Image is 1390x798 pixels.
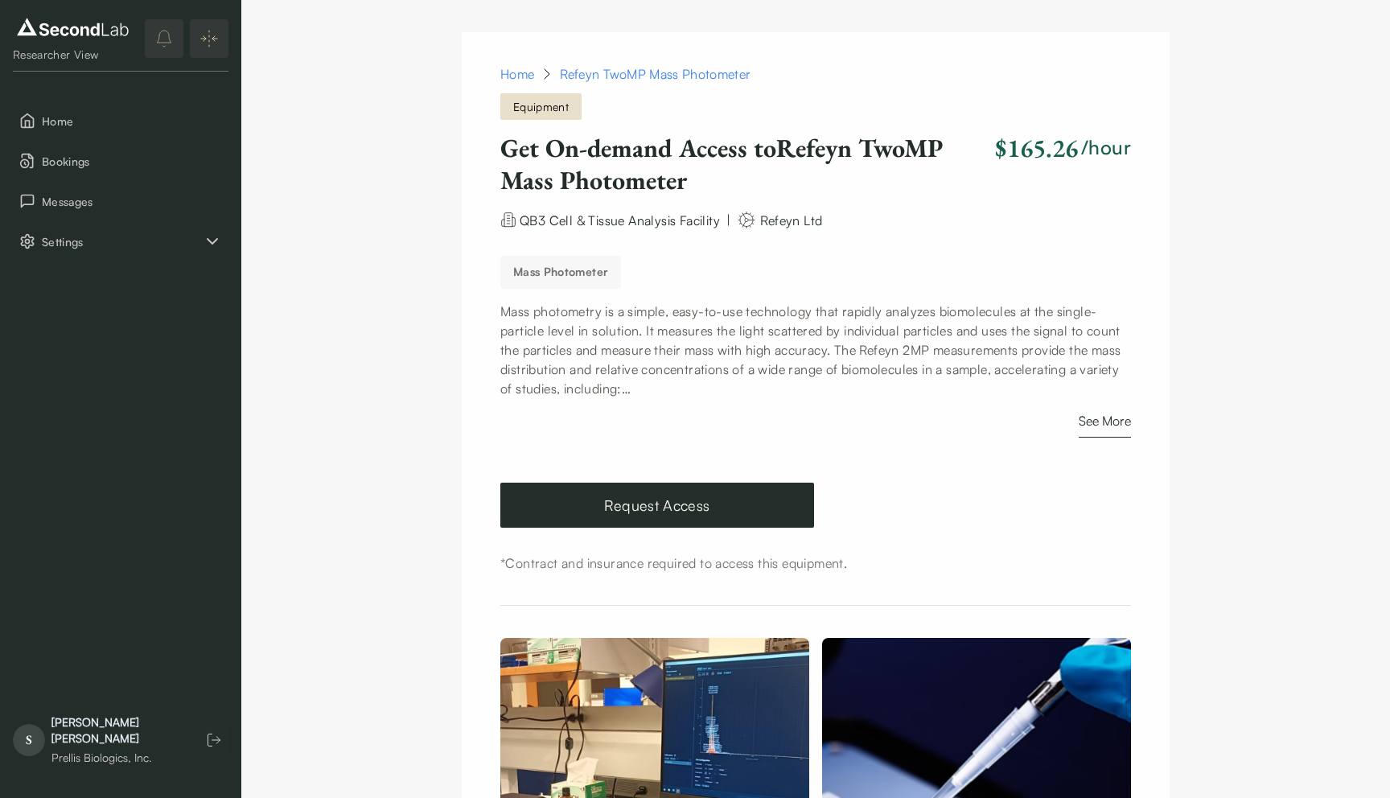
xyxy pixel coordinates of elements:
[500,256,621,289] button: Mass Photometer
[13,14,133,40] img: logo
[726,210,730,229] div: |
[500,64,534,84] a: Home
[500,93,582,120] span: Equipment
[13,224,228,258] button: Settings
[199,726,228,755] button: Log out
[520,212,720,228] span: QB3 Cell & Tissue Analysis Facility
[51,714,183,747] div: [PERSON_NAME] [PERSON_NAME]
[13,47,133,63] div: Researcher View
[500,302,1131,398] p: Mass photometry is a simple, easy-to-use technology that rapidly analyzes biomolecules at the sin...
[13,184,228,218] button: Messages
[500,483,814,528] a: Request Access
[42,233,203,250] span: Settings
[1079,411,1131,438] button: See More
[1081,134,1131,162] h3: /hour
[995,132,1078,164] h2: $165.26
[145,19,183,58] button: notifications
[13,104,228,138] button: Home
[190,19,228,58] button: Expand/Collapse sidebar
[500,132,989,197] h1: Get On-demand Access to Refeyn TwoMP Mass Photometer
[13,224,228,258] div: Settings sub items
[760,212,822,228] span: Refeyn Ltd
[500,553,1131,573] div: *Contract and insurance required to access this equipment.
[520,211,720,227] a: QB3 Cell & Tissue Analysis Facility
[42,193,222,210] span: Messages
[51,750,183,766] div: Prellis Biologics, Inc.
[737,210,756,230] img: manufacturer
[13,144,228,178] button: Bookings
[560,64,751,84] div: Refeyn TwoMP Mass Photometer
[13,724,45,756] span: S
[42,153,222,170] span: Bookings
[42,113,222,130] span: Home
